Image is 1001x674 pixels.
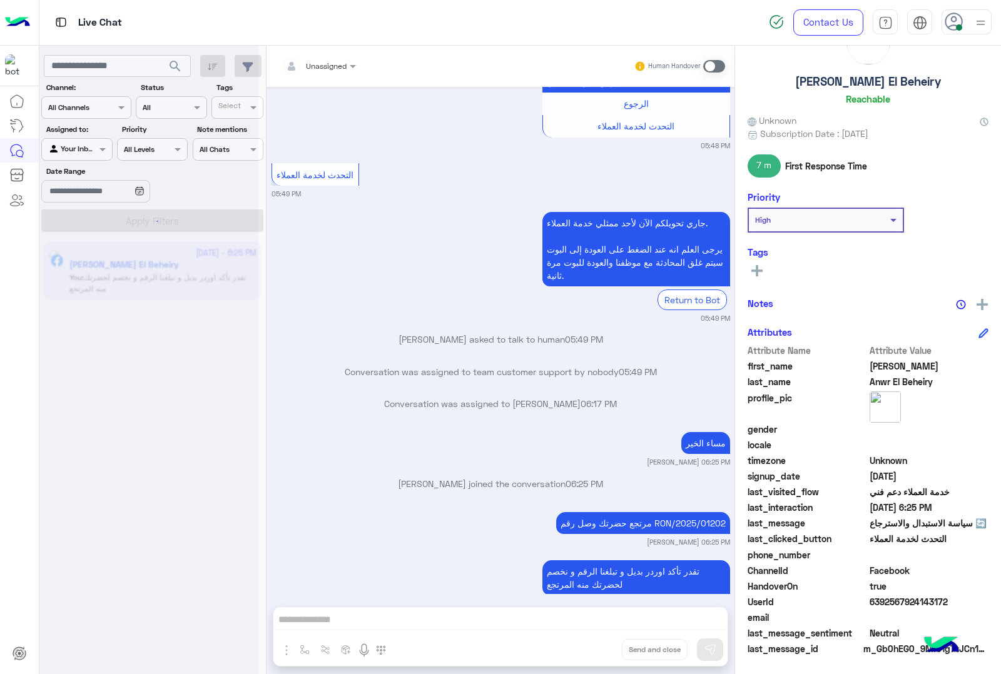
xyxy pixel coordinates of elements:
small: [PERSON_NAME] 06:25 PM [647,537,730,547]
small: [PERSON_NAME] 06:25 PM [647,457,730,467]
span: 06:25 PM [566,478,603,489]
span: 6392567924143172 [870,595,989,608]
h6: Attributes [748,326,792,338]
span: Unknown [870,454,989,467]
span: الرجوع [624,98,649,109]
span: email [748,611,867,624]
small: 05:49 PM [272,189,301,199]
span: التحدث لخدمة العملاء [277,169,353,180]
span: 0 [870,626,989,640]
span: last_visited_flow [748,485,867,498]
img: Logo [5,9,30,36]
span: 06:17 PM [581,398,617,409]
span: 7 m [748,154,781,177]
img: add [977,299,988,310]
small: 05:49 PM [701,313,730,323]
p: 2/10/2025, 5:49 PM [542,212,730,286]
span: locale [748,438,867,451]
small: Human Handover [648,61,701,71]
img: spinner [769,14,784,29]
span: signup_date [748,470,867,483]
span: m_Gb0hEG0_9Mrs1g7tJCn1qJ8b2KSY9PKhSZXtLFtyUTA6-IcQ90MjUV1-Pcid68tBJbQu9yUj_u3jd8wvk_Ls6A [863,642,988,655]
span: التحدث لخدمة العملاء [870,532,989,545]
img: tab [53,14,69,30]
span: last_message [748,516,867,530]
span: 🔄 سياسة الاستبدال والاسترجاع [870,516,989,530]
img: picture [870,391,901,423]
a: tab [873,9,898,36]
p: 2/10/2025, 6:25 PM [556,512,730,534]
span: 05:49 PM [619,366,657,377]
span: Anwr El Beheiry [870,375,989,388]
span: Subscription Date : [DATE] [760,127,868,140]
span: ChannelId [748,564,867,577]
span: HandoverOn [748,580,867,593]
span: null [870,548,989,561]
p: [PERSON_NAME] asked to talk to human [272,333,730,346]
span: true [870,580,989,593]
img: tab [913,16,927,30]
span: null [870,611,989,624]
span: التحدث لخدمة العملاء [597,121,674,131]
span: UserId [748,595,867,608]
span: 2025-10-02T15:25:38.011Z [870,501,989,514]
a: Contact Us [793,9,863,36]
b: High [755,215,771,224]
span: profile_pic [748,391,867,420]
div: loading... [138,210,160,232]
p: 2/10/2025, 6:25 PM [681,432,730,454]
span: last_clicked_button [748,532,867,545]
p: Conversation was assigned to [PERSON_NAME] [272,397,730,410]
span: Unknown [748,114,796,127]
img: 713415422032625 [5,54,28,77]
span: phone_number [748,548,867,561]
h6: Notes [748,298,773,309]
span: First Response Time [785,159,867,173]
span: timezone [748,454,867,467]
p: Conversation was assigned to team customer support by nobody [272,365,730,378]
span: last_interaction [748,501,867,514]
span: Unassigned [306,61,347,71]
span: Attribute Name [748,344,867,357]
span: last_message_id [748,642,861,655]
img: profile [973,15,988,31]
button: Send and close [622,639,688,660]
p: [PERSON_NAME] joined the conversation [272,477,730,490]
div: Return to Bot [658,289,727,310]
span: خدمة العملاء دعم فني [870,485,989,498]
span: last_message_sentiment [748,626,867,640]
img: hulul-logo.png [920,624,963,668]
span: 2025-07-25T21:24:17.728Z [870,470,989,483]
span: Attribute Value [870,344,989,357]
p: 2/10/2025, 6:25 PM [542,560,730,595]
h6: Priority [748,191,780,203]
span: gender [748,423,867,436]
small: 05:48 PM [701,141,730,151]
span: null [870,438,989,451]
span: last_name [748,375,867,388]
img: notes [956,299,966,309]
span: null [870,423,989,436]
p: Live Chat [78,14,122,31]
span: Mahmoud [870,360,989,373]
h6: Reachable [846,93,890,104]
h6: Tags [748,246,988,258]
span: 0 [870,564,989,577]
span: 05:49 PM [565,334,603,345]
h5: [PERSON_NAME] El Beheiry [795,74,941,89]
img: tab [878,16,893,30]
div: Select [216,100,241,114]
span: first_name [748,360,867,373]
